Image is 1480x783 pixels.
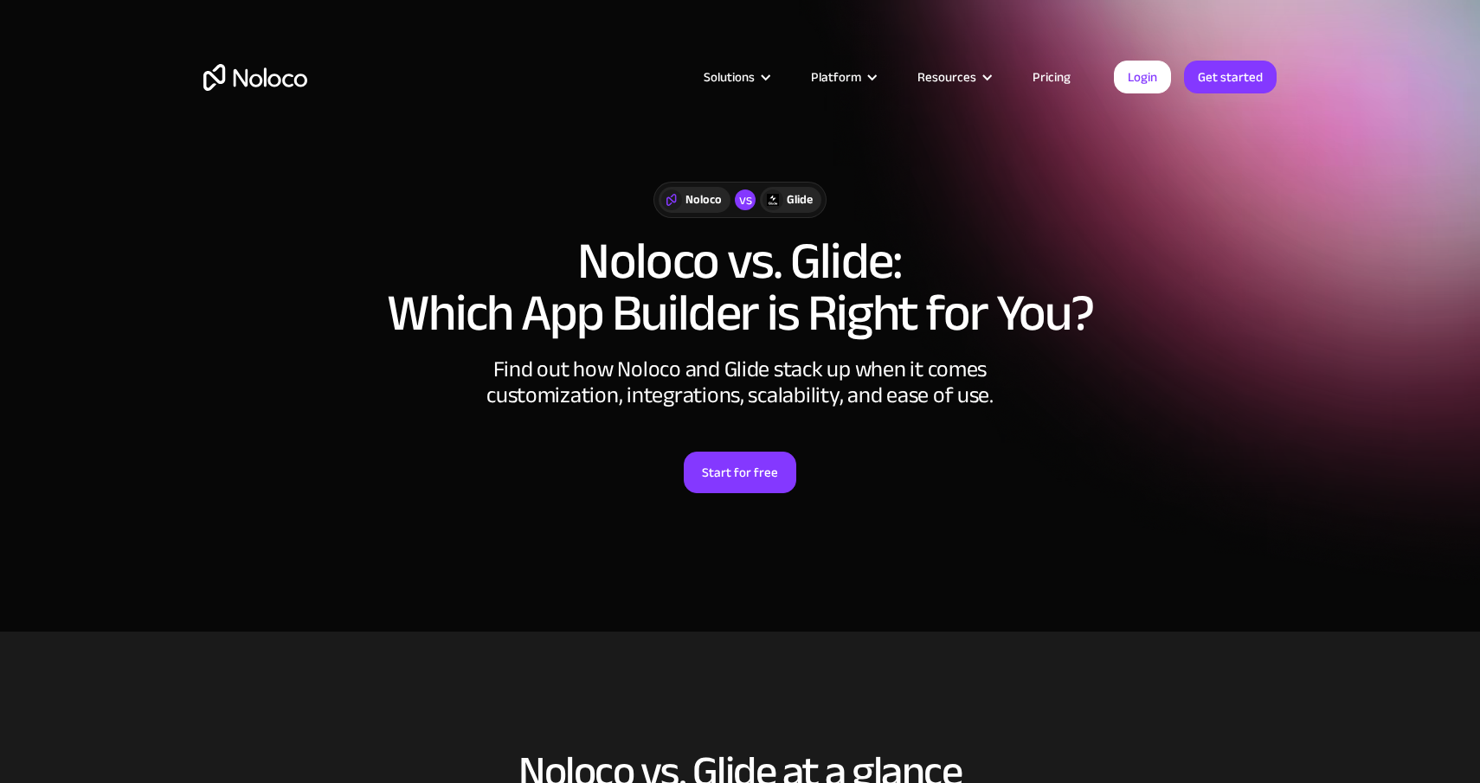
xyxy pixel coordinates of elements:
a: Start for free [684,452,796,493]
a: home [203,64,307,91]
div: Resources [896,66,1011,88]
a: Pricing [1011,66,1092,88]
a: Get started [1184,61,1277,93]
div: Solutions [682,66,789,88]
div: vs [735,189,756,210]
div: Noloco [685,190,722,209]
div: Find out how Noloco and Glide stack up when it comes customization, integrations, scalability, an... [480,356,1000,408]
a: Login [1114,61,1171,93]
div: Platform [811,66,861,88]
div: Solutions [704,66,755,88]
h1: Noloco vs. Glide: Which App Builder is Right for You? [203,235,1277,339]
div: Platform [789,66,896,88]
div: Glide [787,190,813,209]
div: Resources [917,66,976,88]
